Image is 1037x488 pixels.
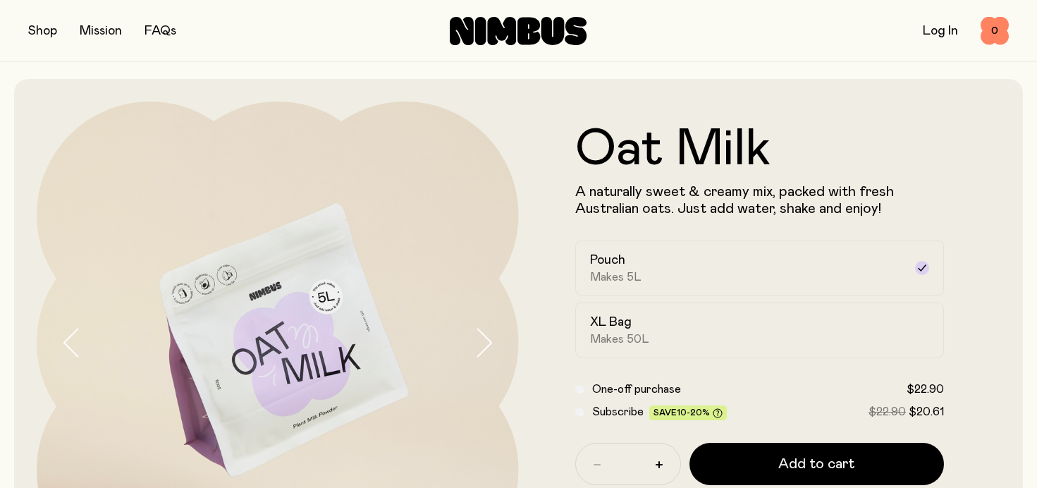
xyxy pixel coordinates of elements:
h2: Pouch [590,252,625,269]
a: FAQs [145,25,176,37]
h2: XL Bag [590,314,632,331]
h1: Oat Milk [575,124,945,175]
span: One-off purchase [592,384,681,395]
span: Subscribe [592,406,644,417]
button: Add to cart [689,443,945,485]
span: 10-20% [677,408,710,417]
span: $22.90 [869,406,906,417]
span: Makes 50L [590,332,649,346]
span: $20.61 [909,406,944,417]
a: Mission [80,25,122,37]
span: Add to cart [778,454,854,474]
p: A naturally sweet & creamy mix, packed with fresh Australian oats. Just add water, shake and enjoy! [575,183,945,217]
a: Log In [923,25,958,37]
span: Makes 5L [590,270,642,284]
span: Save [654,408,723,419]
span: $22.90 [907,384,944,395]
button: 0 [981,17,1009,45]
